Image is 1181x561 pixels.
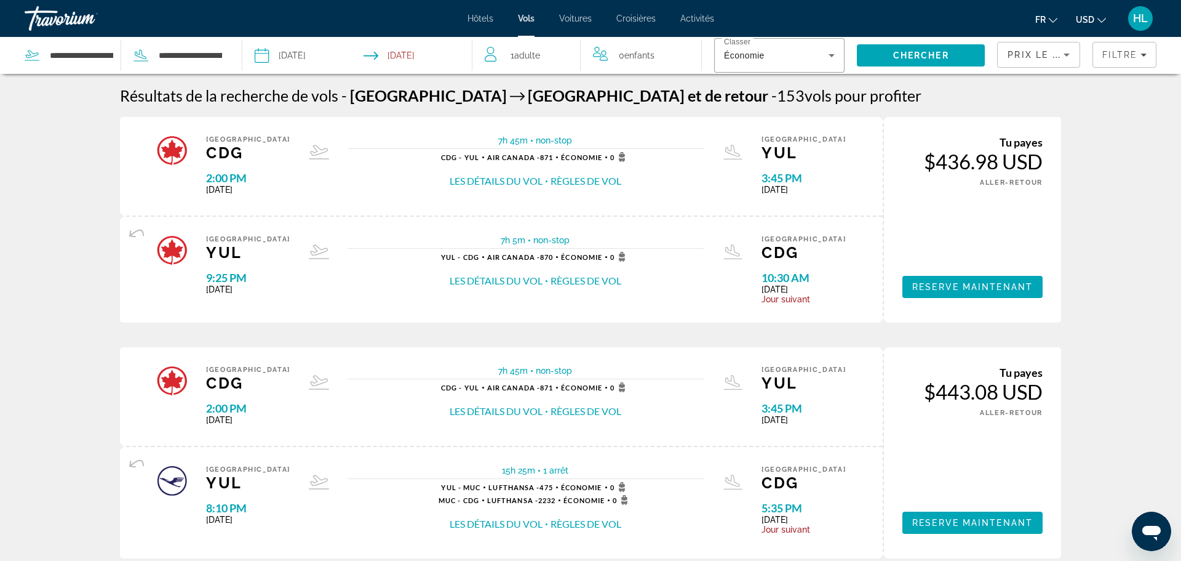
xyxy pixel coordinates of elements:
button: Change language [1035,10,1057,28]
button: Règles de vol [551,405,621,418]
span: 870 [487,253,554,261]
span: Économie [563,496,605,504]
button: Les détails du vol [450,405,543,418]
a: Activités [680,14,714,23]
div: Tu payes [902,135,1043,149]
span: - [771,86,777,105]
span: Chercher [893,50,949,60]
mat-select: Sort by [1008,47,1070,62]
h1: Résultats de la recherche de vols [120,86,338,105]
div: $443.08 USD [902,379,1043,404]
div: $436.98 USD [902,149,1043,174]
span: [GEOGRAPHIC_DATA] [761,366,846,374]
span: [GEOGRAPHIC_DATA] [528,86,685,105]
span: CDG - YUL [441,153,479,161]
span: Reserve maintenant [912,518,1033,528]
span: [DATE] [206,285,290,294]
span: 2:00 PM [206,402,290,415]
button: Reserve maintenant [902,276,1043,298]
span: 0 [610,382,629,392]
span: 1 arrêt [543,466,568,475]
span: [GEOGRAPHIC_DATA] [350,86,507,105]
a: Hôtels [467,14,493,23]
span: 15h 25m [502,466,535,475]
span: YUL [761,143,846,162]
span: [DATE] [206,415,290,425]
span: 7h 45m [498,135,528,145]
iframe: Bouton de lancement de la fenêtre de messagerie [1132,512,1171,551]
span: HL [1133,12,1148,25]
span: 0 [610,252,629,262]
button: Select return date [364,37,415,74]
span: Air Canada - [487,253,540,261]
span: MUC - CDG [439,496,479,504]
span: CDG [761,474,846,492]
button: Travelers: 1 adult, 0 children [472,37,701,74]
span: 0 [610,152,629,162]
a: Voitures [559,14,592,23]
span: 9:25 PM [206,271,290,285]
span: et de retour [688,86,768,105]
span: non-stop [536,135,572,145]
a: Vols [518,14,535,23]
span: 153 [771,86,805,105]
span: Reserve maintenant [912,282,1033,292]
span: Économie [724,50,765,60]
button: Reserve maintenant [902,512,1043,534]
span: 2:00 PM [206,171,290,185]
span: [GEOGRAPHIC_DATA] [206,135,290,143]
span: YUL - MUC [441,483,480,491]
img: Airline logo [157,366,188,397]
span: Prix ​​le plus bas [1008,50,1104,60]
span: - [341,86,347,105]
span: YUL [206,474,290,492]
mat-label: Classer [724,38,750,46]
button: Les détails du vol [450,517,543,531]
span: 8:10 PM [206,501,290,515]
button: Search [857,44,985,67]
span: [DATE] [761,415,846,425]
span: 2232 [487,496,556,504]
span: [DATE] [761,515,846,525]
div: Tu payes [902,366,1043,379]
span: Adulte [514,50,540,60]
img: Airline logo [157,135,188,166]
a: Travorium [25,2,148,34]
span: 871 [487,384,554,392]
button: Change currency [1076,10,1106,28]
span: 3:45 PM [761,171,846,185]
span: 0 [613,495,632,505]
button: Règles de vol [551,274,621,288]
span: [GEOGRAPHIC_DATA] [761,235,846,243]
a: Croisières [616,14,656,23]
span: Économie [561,384,602,392]
span: 7h 45m [498,366,528,376]
span: ALLER-RETOUR [980,409,1043,417]
span: Lufthansa - [488,483,539,491]
span: [GEOGRAPHIC_DATA] [206,235,290,243]
span: Jour suivant [761,294,846,304]
button: Select depart date [255,37,306,74]
span: CDG [206,143,290,162]
span: Économie [561,483,602,491]
button: Filters [1092,42,1156,68]
span: Jour suivant [761,525,846,535]
span: 475 [488,483,552,491]
img: Airline logo [157,235,188,266]
span: Économie [561,153,602,161]
button: User Menu [1124,6,1156,31]
span: 3:45 PM [761,402,846,415]
span: [GEOGRAPHIC_DATA] [761,466,846,474]
span: YUL [761,374,846,392]
button: Règles de vol [551,517,621,531]
span: [DATE] [761,285,846,294]
button: Les détails du vol [450,174,543,188]
span: Économie [561,253,602,261]
span: [DATE] [206,515,290,525]
span: vols pour profiter [805,86,921,105]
